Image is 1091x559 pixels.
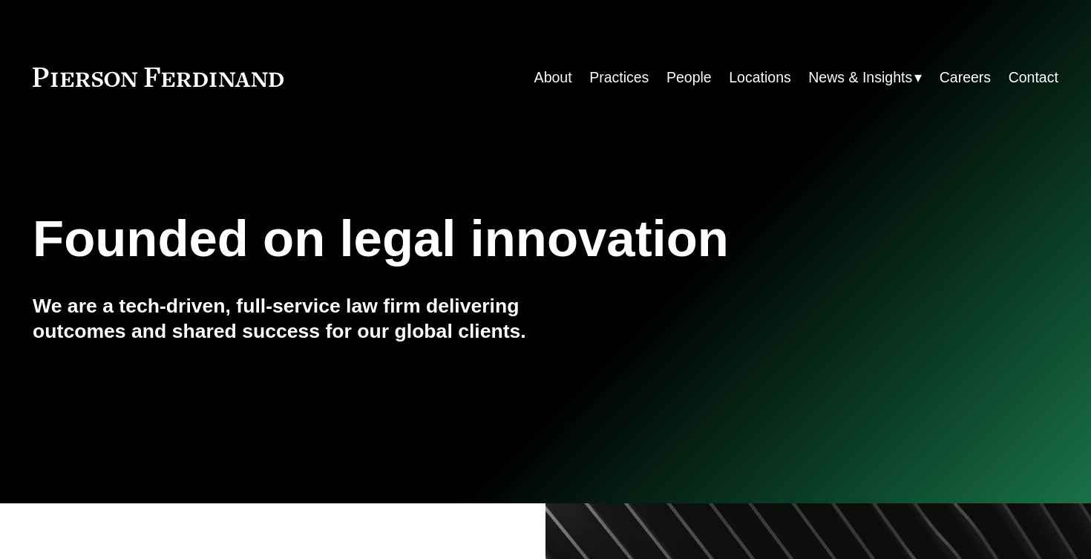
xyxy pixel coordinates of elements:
a: folder dropdown [808,63,922,92]
a: People [666,63,712,92]
a: Locations [729,63,791,92]
a: Contact [1009,63,1058,92]
span: News & Insights [808,65,912,91]
h1: Founded on legal innovation [33,210,888,269]
a: Careers [940,63,991,92]
a: About [534,63,572,92]
h4: We are a tech-driven, full-service law firm delivering outcomes and shared success for our global... [33,294,545,344]
a: Practices [589,63,649,92]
